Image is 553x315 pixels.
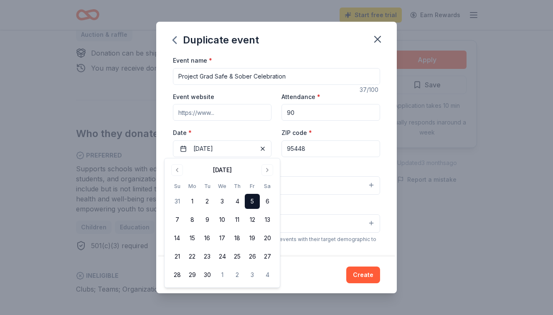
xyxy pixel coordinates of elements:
button: 20 [260,231,275,246]
button: 1 [185,194,200,209]
th: Thursday [230,182,245,191]
button: 15 [185,231,200,246]
input: https://www... [173,104,271,121]
button: 9 [200,212,215,227]
button: 5 [245,194,260,209]
button: 28 [170,267,185,282]
button: 2 [200,194,215,209]
button: 3 [245,267,260,282]
input: 12345 (U.S. only) [282,140,380,157]
label: Attendance [282,93,320,101]
button: 3 [215,194,230,209]
div: [DATE] [213,165,232,175]
button: Go to next month [261,164,273,176]
button: 25 [230,249,245,264]
button: 17 [215,231,230,246]
button: 16 [200,231,215,246]
button: 26 [245,249,260,264]
button: 4 [260,267,275,282]
button: 10 [215,212,230,227]
button: 24 [215,249,230,264]
button: 31 [170,194,185,209]
button: 22 [185,249,200,264]
th: Monday [185,182,200,191]
button: 30 [200,267,215,282]
button: 19 [245,231,260,246]
button: Go to previous month [171,164,183,176]
button: 6 [260,194,275,209]
th: Wednesday [215,182,230,191]
button: Create [346,267,380,283]
button: [DATE] [173,140,271,157]
button: 7 [170,212,185,227]
button: 1 [215,267,230,282]
input: 20 [282,104,380,121]
th: Sunday [170,182,185,191]
button: 18 [230,231,245,246]
button: 11 [230,212,245,227]
input: Spring Fundraiser [173,68,380,85]
th: Tuesday [200,182,215,191]
button: 23 [200,249,215,264]
label: Date [173,129,271,137]
label: Event name [173,56,212,65]
th: Friday [245,182,260,191]
button: 12 [245,212,260,227]
button: 4 [230,194,245,209]
button: 27 [260,249,275,264]
label: Event website [173,93,214,101]
label: ZIP code [282,129,312,137]
button: 8 [185,212,200,227]
div: Duplicate event [173,33,259,47]
button: 2 [230,267,245,282]
button: 14 [170,231,185,246]
button: 29 [185,267,200,282]
div: 37 /100 [360,85,380,95]
th: Saturday [260,182,275,191]
button: 21 [170,249,185,264]
button: 13 [260,212,275,227]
